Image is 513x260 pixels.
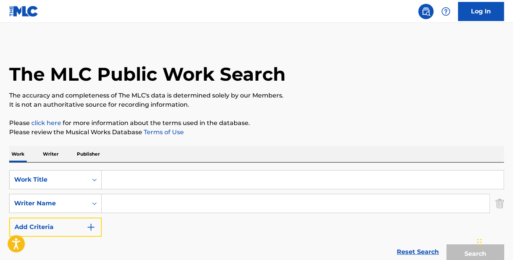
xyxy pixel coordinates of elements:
p: Writer [41,146,61,162]
p: Please for more information about the terms used in the database. [9,119,504,128]
a: Public Search [418,4,433,19]
p: It is not an authoritative source for recording information. [9,100,504,109]
img: Delete Criterion [495,194,504,213]
a: click here [31,119,61,127]
img: search [421,7,430,16]
h1: The MLC Public Work Search [9,63,286,86]
img: 9d2ae6d4665cec9f34b9.svg [86,223,96,232]
a: Log In [458,2,504,21]
div: Help [438,4,453,19]
p: Please review the Musical Works Database [9,128,504,137]
p: Work [9,146,27,162]
p: Publisher [75,146,102,162]
img: MLC Logo [9,6,39,17]
img: help [441,7,450,16]
a: Terms of Use [142,128,184,136]
button: Add Criteria [9,218,102,237]
div: Drag [477,231,482,254]
iframe: Chat Widget [475,223,513,260]
p: The accuracy and completeness of The MLC's data is determined solely by our Members. [9,91,504,100]
div: Writer Name [14,199,83,208]
div: Work Title [14,175,83,184]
